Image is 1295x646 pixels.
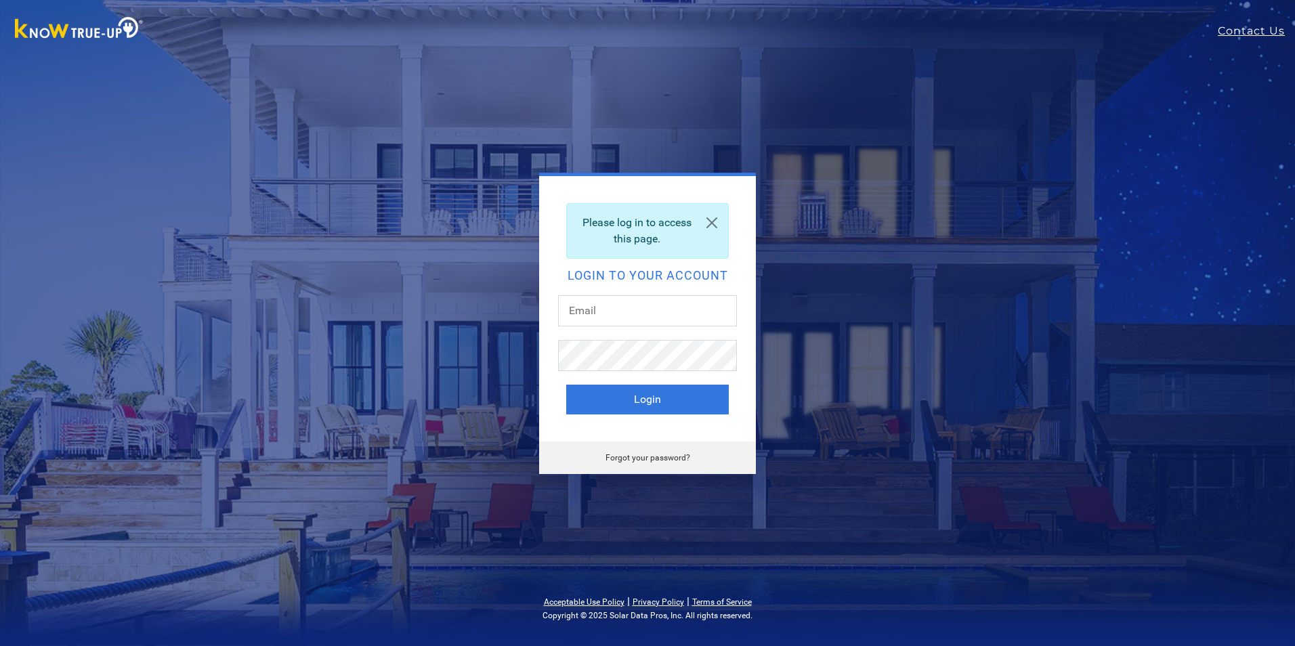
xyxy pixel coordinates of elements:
[8,14,150,45] img: Know True-Up
[633,597,684,607] a: Privacy Policy
[687,595,689,607] span: |
[696,204,728,242] a: Close
[566,385,729,414] button: Login
[566,270,729,282] h2: Login to your account
[692,597,752,607] a: Terms of Service
[606,453,690,462] a: Forgot your password?
[544,597,624,607] a: Acceptable Use Policy
[566,203,729,259] div: Please log in to access this page.
[627,595,630,607] span: |
[558,295,737,326] input: Email
[1218,23,1295,39] a: Contact Us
